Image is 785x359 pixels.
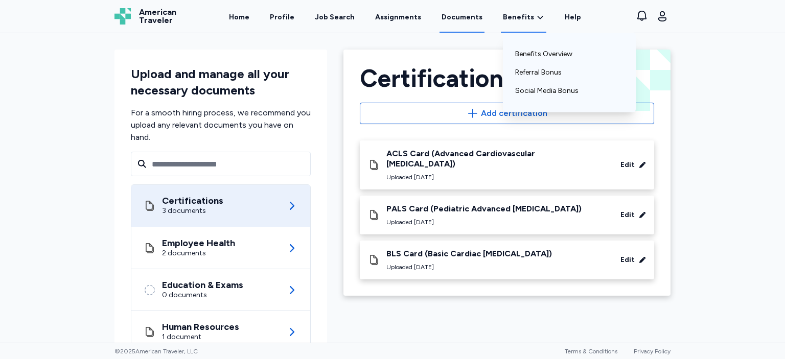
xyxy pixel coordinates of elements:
[386,249,552,259] div: BLS Card (Basic Cardiac [MEDICAL_DATA])
[515,45,624,63] a: Benefits Overview
[503,12,544,22] a: Benefits
[162,280,243,290] div: Education & Exams
[162,196,223,206] div: Certifications
[162,290,243,300] div: 0 documents
[162,248,235,258] div: 2 documents
[440,1,484,33] a: Documents
[386,218,582,226] div: Uploaded [DATE]
[139,8,176,25] span: American Traveler
[360,103,654,124] button: Add certification
[620,210,635,220] div: Edit
[114,8,131,25] img: Logo
[162,332,239,342] div: 1 document
[386,263,552,271] div: Uploaded [DATE]
[515,82,624,100] a: Social Media Bonus
[360,66,654,90] div: Certifications
[503,12,534,22] span: Benefits
[131,107,311,143] div: For a smooth hiring process, we recommend you upload any relevant documents you have on hand.
[565,348,617,355] a: Terms & Conditions
[131,66,311,99] div: Upload and manage all your necessary documents
[162,322,239,332] div: Human Resources
[386,149,605,169] div: ACLS Card (Advanced Cardiovascular [MEDICAL_DATA])
[386,204,582,214] div: PALS Card (Pediatric Advanced [MEDICAL_DATA])
[634,348,671,355] a: Privacy Policy
[386,173,605,181] div: Uploaded [DATE]
[620,255,635,265] div: Edit
[515,63,624,82] a: Referral Bonus
[481,107,547,119] span: Add certification
[620,160,635,170] div: Edit
[162,206,223,216] div: 3 documents
[162,238,235,248] div: Employee Health
[315,12,355,22] div: Job Search
[114,347,198,355] span: © 2025 American Traveler, LLC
